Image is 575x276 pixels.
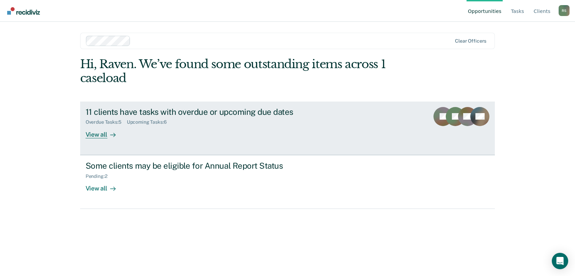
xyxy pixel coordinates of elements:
[80,155,495,209] a: Some clients may be eligible for Annual Report StatusPending:2View all
[86,161,325,171] div: Some clients may be eligible for Annual Report Status
[80,102,495,155] a: 11 clients have tasks with overdue or upcoming due datesOverdue Tasks:5Upcoming Tasks:6View all
[559,5,570,16] div: R S
[80,57,412,85] div: Hi, Raven. We’ve found some outstanding items across 1 caseload
[86,107,325,117] div: 11 clients have tasks with overdue or upcoming due dates
[86,125,124,138] div: View all
[455,38,486,44] div: Clear officers
[127,119,172,125] div: Upcoming Tasks : 6
[559,5,570,16] button: Profile dropdown button
[552,253,568,269] div: Open Intercom Messenger
[86,179,124,192] div: View all
[7,7,40,15] img: Recidiviz
[86,173,113,179] div: Pending : 2
[86,119,127,125] div: Overdue Tasks : 5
